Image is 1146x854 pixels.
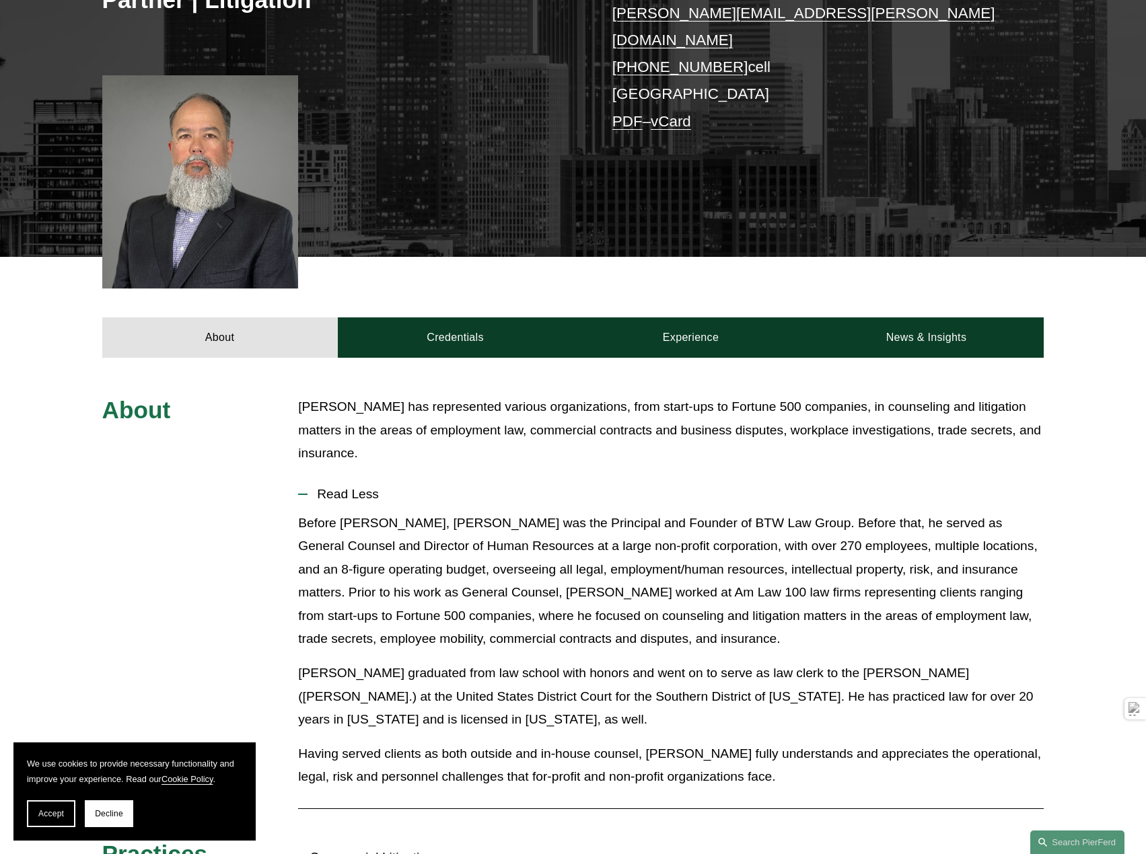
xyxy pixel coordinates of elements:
[27,800,75,827] button: Accept
[85,800,133,827] button: Decline
[338,317,573,358] a: Credentials
[298,512,1044,799] div: Read Less
[651,113,691,130] a: vCard
[95,809,123,818] span: Decline
[27,756,242,787] p: We use cookies to provide necessary functionality and improve your experience. Read our .
[308,487,1044,502] span: Read Less
[1030,830,1124,854] a: Search this site
[298,512,1044,651] p: Before [PERSON_NAME], [PERSON_NAME] was the Principal and Founder of BTW Law Group. Before that, ...
[298,477,1044,512] button: Read Less
[38,809,64,818] span: Accept
[612,113,643,130] a: PDF
[13,742,256,841] section: Cookie banner
[298,742,1044,789] p: Having served clients as both outside and in-house counsel, [PERSON_NAME] fully understands and a...
[102,397,171,423] span: About
[573,317,809,358] a: Experience
[298,395,1044,465] p: [PERSON_NAME] has represented various organizations, from start-ups to Fortune 500 companies, in ...
[808,317,1044,358] a: News & Insights
[162,774,213,784] a: Cookie Policy
[298,662,1044,732] p: [PERSON_NAME] graduated from law school with honors and went on to serve as law clerk to the [PER...
[612,5,995,48] a: [PERSON_NAME][EMAIL_ADDRESS][PERSON_NAME][DOMAIN_NAME]
[612,59,748,75] a: [PHONE_NUMBER]
[102,317,338,358] a: About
